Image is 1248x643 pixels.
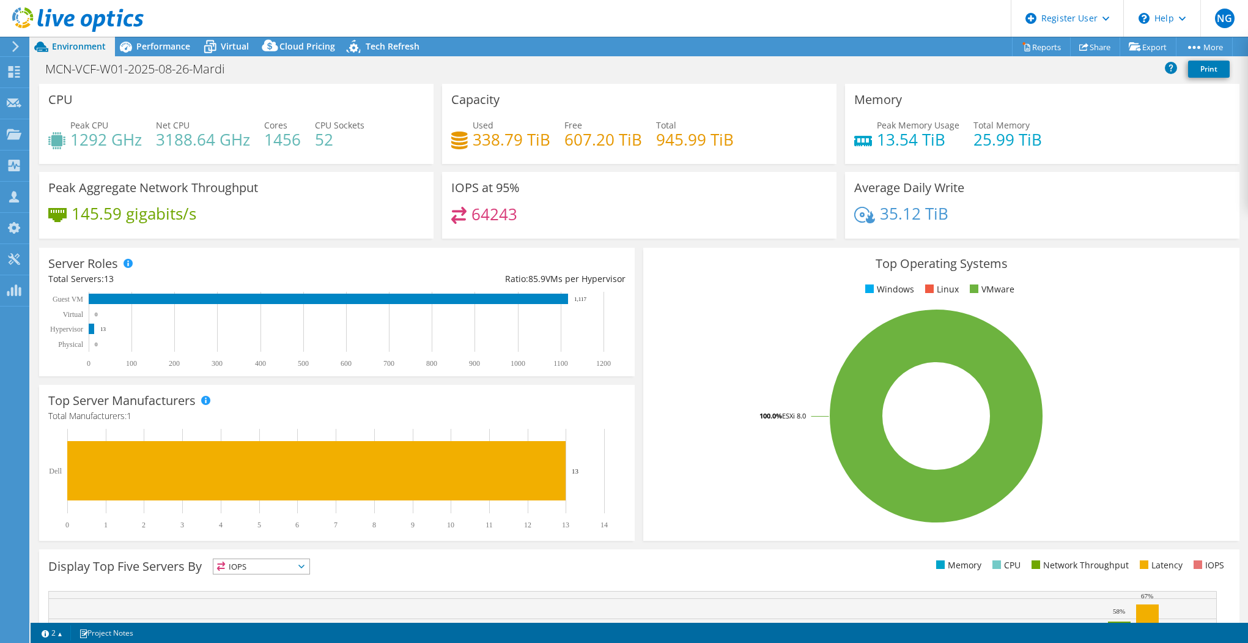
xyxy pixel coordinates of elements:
text: 2 [142,521,146,529]
span: Total [656,119,676,131]
text: Physical [58,340,83,349]
text: 0 [95,311,98,318]
span: Used [473,119,493,131]
span: 85.9 [528,273,545,284]
text: 900 [469,359,480,368]
span: Performance [136,40,190,52]
li: Memory [933,559,981,572]
h3: IOPS at 95% [451,181,520,195]
a: Reports [1012,37,1071,56]
text: 1100 [553,359,568,368]
li: VMware [967,283,1014,296]
text: Guest VM [53,295,83,303]
text: 14 [600,521,608,529]
li: Network Throughput [1028,559,1129,572]
h3: Memory [854,93,902,106]
h3: Capacity [451,93,500,106]
span: Net CPU [156,119,190,131]
h4: 64243 [471,207,517,221]
a: Share [1070,37,1120,56]
li: Windows [862,283,914,296]
a: Project Notes [70,625,142,641]
text: 0 [65,521,69,529]
span: CPU Sockets [315,119,364,131]
text: Hypervisor [50,325,83,333]
text: 7 [334,521,338,529]
h3: Peak Aggregate Network Throughput [48,181,258,195]
tspan: ESXi 8.0 [782,411,806,420]
text: 5 [257,521,261,529]
text: 100 [126,359,137,368]
text: 800 [426,359,437,368]
span: Total Memory [973,119,1030,131]
h4: 145.59 gigabits/s [72,207,196,220]
li: Latency [1137,559,1183,572]
text: 200 [169,359,180,368]
a: Export [1120,37,1176,56]
h4: 1292 GHz [70,133,142,146]
h4: Total Manufacturers: [48,409,626,423]
text: 11 [486,521,493,529]
h4: 3188.64 GHz [156,133,250,146]
li: IOPS [1191,559,1224,572]
a: 2 [33,625,71,641]
text: 6 [295,521,299,529]
h3: Average Daily Write [854,181,964,195]
span: Cloud Pricing [279,40,335,52]
text: 58% [1113,608,1125,615]
text: 700 [383,359,394,368]
span: 13 [104,273,114,284]
div: Ratio: VMs per Hypervisor [337,272,626,286]
text: 0 [95,341,98,348]
text: 10 [447,521,454,529]
text: 300 [212,359,223,368]
text: 1,117 [574,296,586,302]
h4: 25.99 TiB [973,133,1042,146]
text: 3 [180,521,184,529]
text: 0 [87,359,90,368]
h4: 607.20 TiB [564,133,642,146]
h3: CPU [48,93,73,106]
text: 400 [255,359,266,368]
text: 13 [562,521,569,529]
h4: 35.12 TiB [880,207,948,220]
text: 8 [372,521,376,529]
text: 67% [1141,592,1153,600]
span: Environment [52,40,106,52]
span: Free [564,119,582,131]
span: Peak CPU [70,119,108,131]
span: Cores [264,119,287,131]
tspan: 100.0% [759,411,782,420]
li: CPU [989,559,1021,572]
text: Dell [49,467,62,475]
text: 13 [572,467,579,475]
h1: MCN-VCF-W01-2025-08-26-Mardi [40,62,244,76]
h4: 52 [315,133,364,146]
text: 500 [298,359,309,368]
text: 1 [104,521,108,529]
text: 13 [100,326,106,332]
h4: 945.99 TiB [656,133,734,146]
text: 600 [341,359,352,368]
text: 12 [524,521,531,529]
span: NG [1215,9,1235,28]
h3: Top Operating Systems [652,257,1230,270]
text: 1200 [596,359,611,368]
span: IOPS [213,559,309,574]
h4: 338.79 TiB [473,133,550,146]
div: Total Servers: [48,272,337,286]
span: Virtual [221,40,249,52]
h3: Server Roles [48,257,118,270]
h4: 1456 [264,133,301,146]
span: Peak Memory Usage [877,119,959,131]
li: Linux [922,283,959,296]
span: 1 [127,410,131,422]
text: 1000 [511,359,525,368]
text: 9 [411,521,415,529]
h3: Top Server Manufacturers [48,394,196,407]
svg: \n [1139,13,1150,24]
text: Virtual [63,310,84,319]
a: More [1176,37,1233,56]
span: Tech Refresh [366,40,419,52]
text: 4 [219,521,223,529]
